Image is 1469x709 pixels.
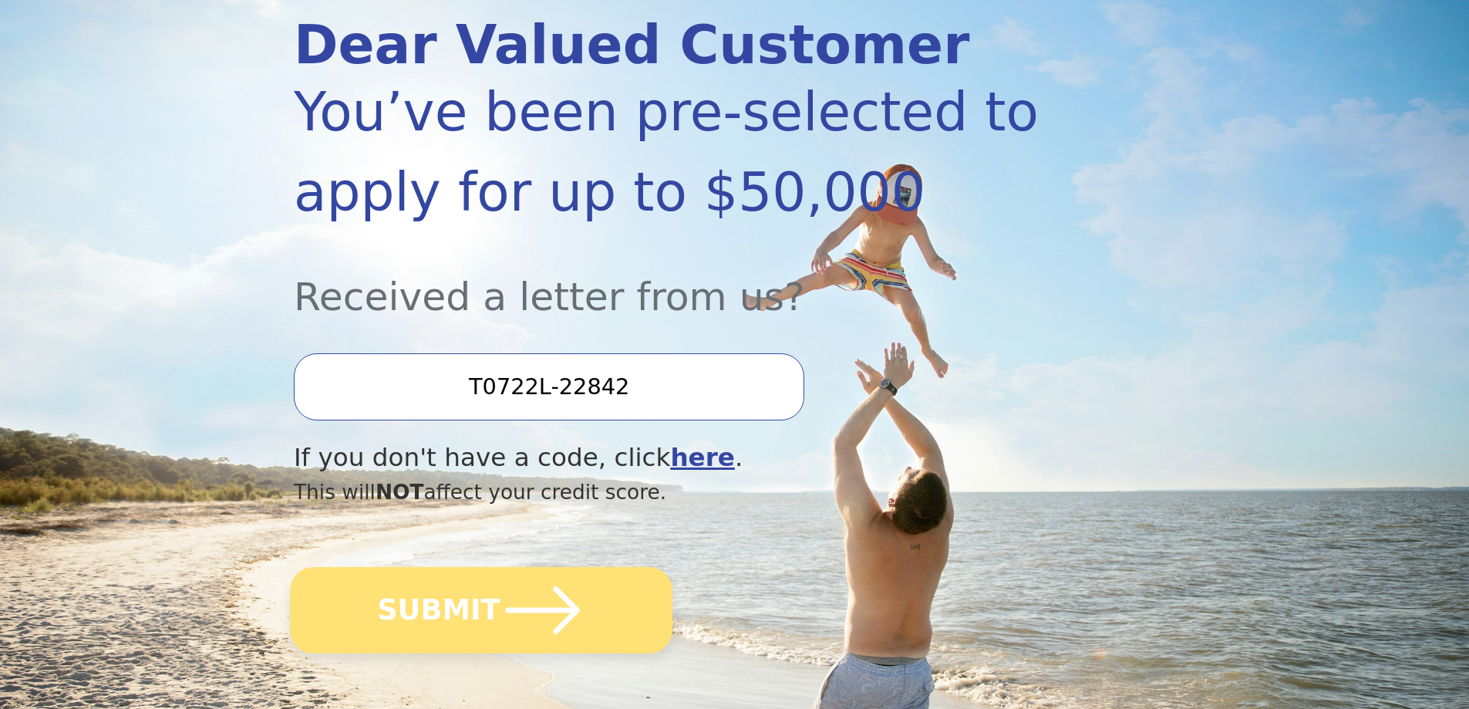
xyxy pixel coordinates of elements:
button: SUBMIT [290,567,672,653]
div: Received a letter from us? [294,232,1043,326]
div: This will affect your credit score. [294,477,1043,508]
div: You’ve been pre-selected to apply for up to $50,000 [294,72,1043,232]
span: NOT [376,480,424,504]
div: Dear Valued Customer [294,19,1043,72]
div: If you don't have a code, click . [294,439,1043,477]
a: here [670,443,735,472]
input: Enter your Offer Code: [294,353,804,420]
